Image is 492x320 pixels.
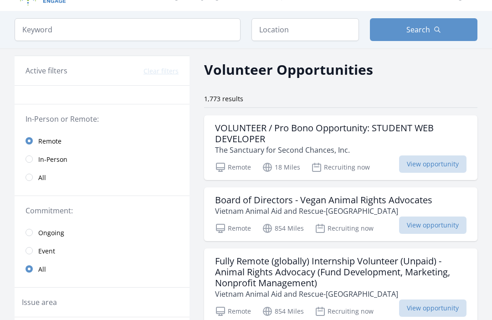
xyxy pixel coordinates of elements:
span: Ongoing [38,228,64,237]
p: Remote [215,162,251,173]
p: Vietnam Animal Aid and Rescue-[GEOGRAPHIC_DATA] [215,206,432,217]
span: In-Person [38,155,67,164]
p: The Sanctuary for Second Chances, Inc. [215,145,466,155]
a: VOLUNTEER / Pro Bono Opportunity: STUDENT WEB DEVELOPER The Sanctuary for Second Chances, Inc. Re... [204,115,477,180]
h3: Board of Directors - Vegan Animal Rights Advocates [215,195,432,206]
p: Remote [215,223,251,234]
input: Location [251,18,359,41]
p: Recruiting now [311,162,370,173]
p: 854 Miles [262,223,304,234]
span: All [38,173,46,182]
h3: Active filters [26,65,67,76]
a: Board of Directors - Vegan Animal Rights Advocates Vietnam Animal Aid and Rescue-[GEOGRAPHIC_DATA... [204,187,477,241]
span: View opportunity [399,155,466,173]
a: All [15,168,190,186]
span: Event [38,247,55,256]
a: Event [15,242,190,260]
p: Vietnam Animal Aid and Rescue-[GEOGRAPHIC_DATA] [215,289,466,299]
a: Remote [15,132,190,150]
button: Clear filters [143,67,179,76]
span: Search [406,24,430,35]
h3: VOLUNTEER / Pro Bono Opportunity: STUDENT WEB DEVELOPER [215,123,466,145]
h3: Fully Remote (globally) Internship Volunteer (Unpaid) - Animal Rights Advocacy (Fund Development,... [215,256,466,289]
p: 18 Miles [262,162,300,173]
p: Remote [215,306,251,317]
button: Search [370,18,477,41]
legend: Issue area [22,297,57,308]
p: 854 Miles [262,306,304,317]
legend: Commitment: [26,205,179,216]
span: All [38,265,46,274]
legend: In-Person or Remote: [26,114,179,124]
span: 1,773 results [204,94,243,103]
h2: Volunteer Opportunities [204,59,373,80]
input: Keyword [15,18,241,41]
p: Recruiting now [315,223,374,234]
a: In-Person [15,150,190,168]
span: View opportunity [399,299,466,317]
span: Remote [38,137,61,146]
a: Ongoing [15,223,190,242]
span: View opportunity [399,217,466,234]
p: Recruiting now [315,306,374,317]
a: All [15,260,190,278]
